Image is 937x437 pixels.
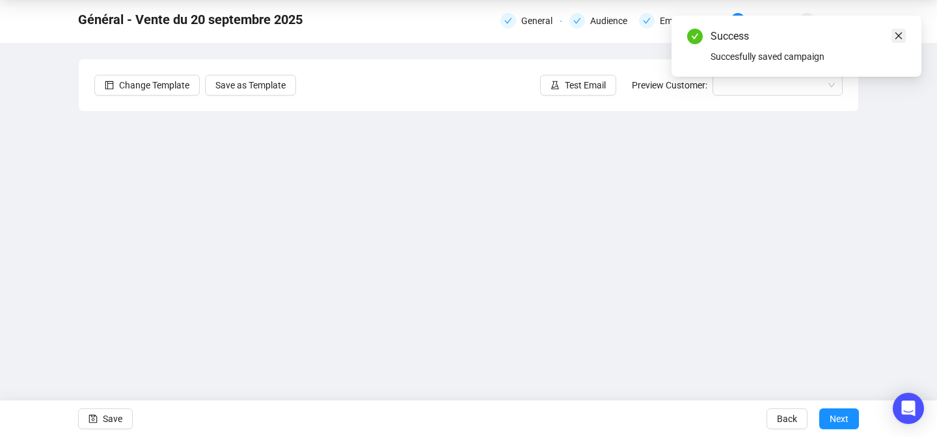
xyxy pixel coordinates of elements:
span: Change Template [119,78,189,92]
span: layout [105,81,114,90]
div: Success [711,29,906,44]
button: Change Template [94,75,200,96]
button: Back [767,408,808,429]
span: Save [103,401,122,437]
div: General [521,13,560,29]
div: Email Settings [660,13,725,29]
span: check [643,17,651,25]
span: experiment [550,81,560,90]
button: Save [78,408,133,429]
div: 5Summary [799,13,859,29]
div: Summary [820,13,859,29]
button: Test Email [540,75,616,96]
div: General [500,13,562,29]
div: 4Design [730,13,791,29]
div: Succesfully saved campaign [711,49,906,64]
span: check [504,17,512,25]
span: check [573,17,581,25]
div: Open Intercom Messenger [893,393,924,424]
span: Back [777,401,797,437]
span: Général - Vente du 20 septembre 2025 [78,9,303,30]
span: save [88,414,98,423]
span: Preview Customer: [632,80,707,90]
button: Save as Template [205,75,296,96]
a: Close [891,29,906,43]
div: Audience [590,13,635,29]
span: Next [830,401,849,437]
button: Next [819,408,859,429]
div: Email Settings [639,13,722,29]
div: Audience [569,13,631,29]
span: check-circle [687,29,703,44]
span: Test Email [565,78,606,92]
span: Save as Template [215,78,286,92]
span: close [894,31,903,40]
div: Design [751,13,786,29]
